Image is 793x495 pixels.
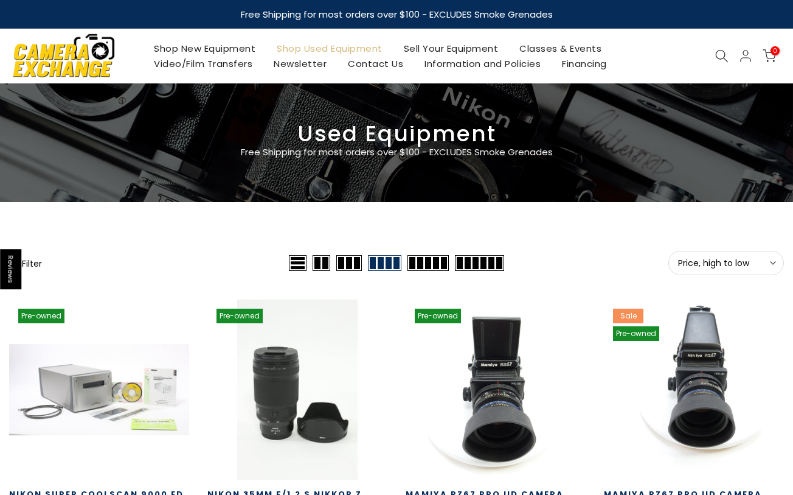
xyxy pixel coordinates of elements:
button: Price, high to low [668,251,784,275]
button: Show filters [9,257,42,269]
strong: Free Shipping for most orders over $100 - EXCLUDES Smoke Grenades [241,8,553,21]
p: Free Shipping for most orders over $100 - EXCLUDES Smoke Grenades [168,145,625,160]
a: Shop New Equipment [144,41,266,56]
a: Shop Used Equipment [266,41,393,56]
a: Information and Policies [414,56,552,71]
a: Contact Us [338,56,414,71]
a: Sell Your Equipment [393,41,509,56]
a: Classes & Events [509,41,612,56]
h3: Used Equipment [9,126,784,142]
a: Financing [552,56,618,71]
a: Video/Film Transfers [144,56,263,71]
span: Price, high to low [678,258,774,269]
a: 0 [763,49,776,63]
span: 0 [770,46,780,55]
a: Newsletter [263,56,338,71]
